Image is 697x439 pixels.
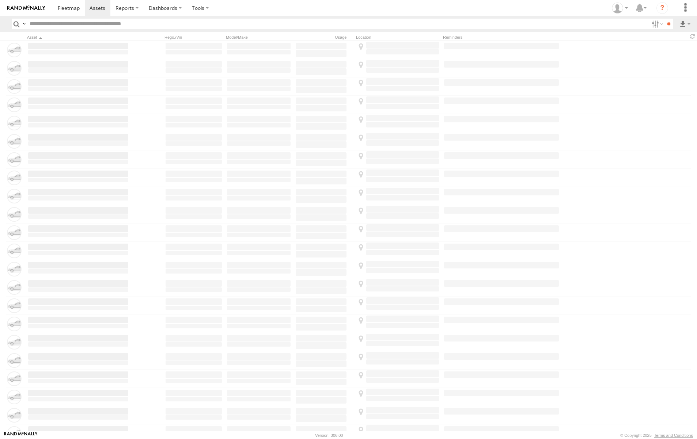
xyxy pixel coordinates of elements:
[21,19,27,29] label: Search Query
[7,5,45,11] img: rand-logo.svg
[315,433,343,438] div: Version: 306.00
[4,432,38,439] a: Visit our Website
[356,35,440,40] div: Location
[656,2,668,14] i: ?
[164,35,223,40] div: Rego./Vin
[620,433,693,438] div: © Copyright 2025 -
[226,35,292,40] div: Model/Make
[609,3,630,14] div: Carlos Vazquez
[679,19,691,29] label: Export results as...
[688,33,697,40] span: Refresh
[27,35,129,40] div: Click to Sort
[649,19,664,29] label: Search Filter Options
[295,35,353,40] div: Usage
[654,433,693,438] a: Terms and Conditions
[443,35,560,40] div: Reminders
